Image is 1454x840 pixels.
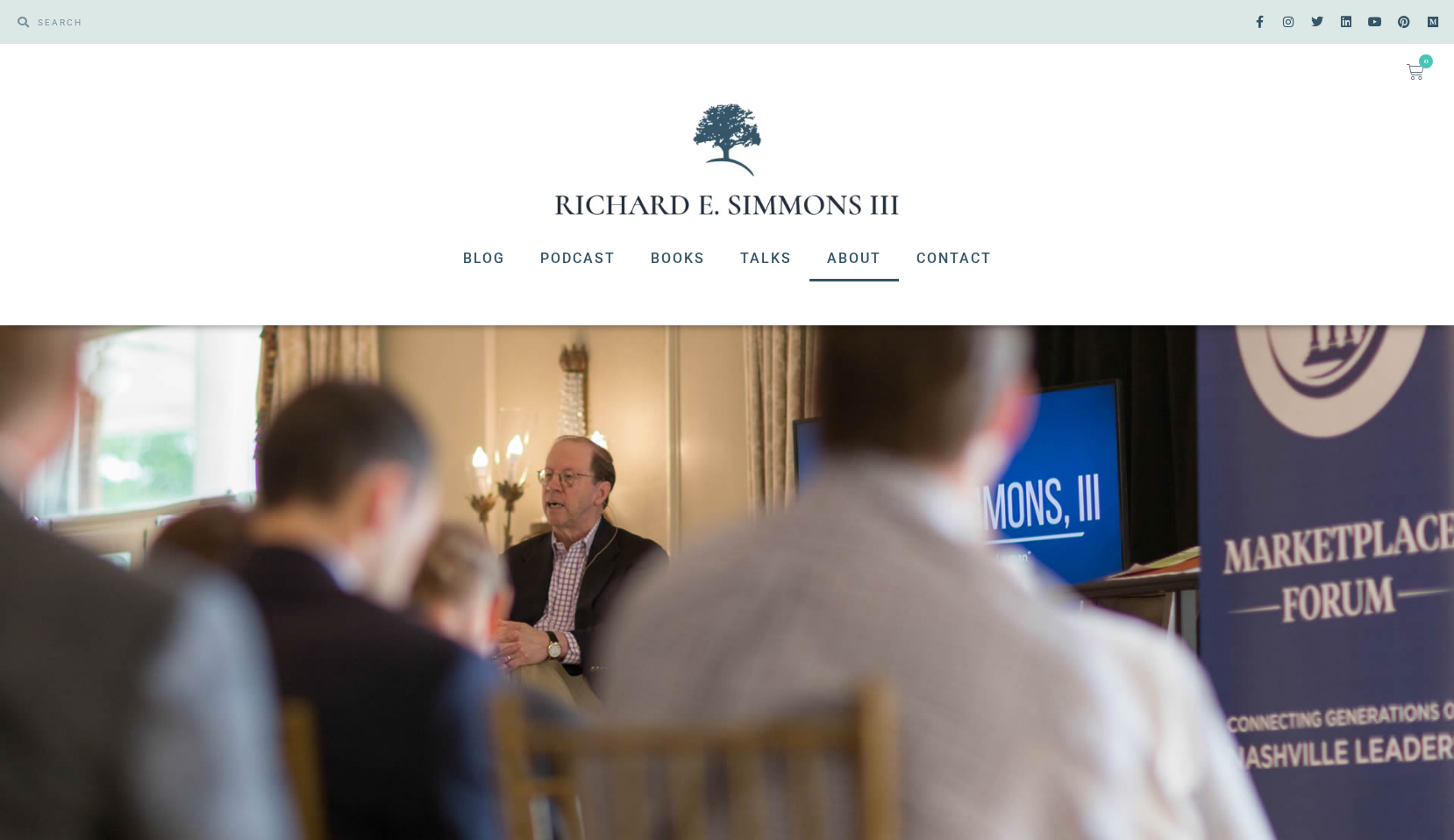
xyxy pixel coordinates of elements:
[899,236,1009,281] a: Contact
[523,236,633,281] a: Podcast
[809,236,899,281] a: About
[1386,53,1445,91] a: 0
[723,236,809,281] a: Talks
[445,236,523,281] a: Blog
[1419,54,1433,68] span: 0
[29,9,718,35] input: SEARCH
[633,236,723,281] a: Books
